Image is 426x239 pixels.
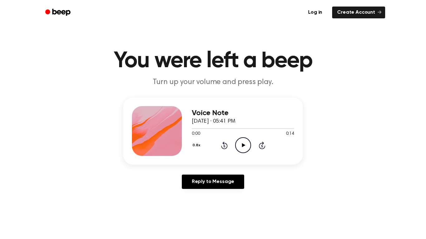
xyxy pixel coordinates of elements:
[192,119,235,124] span: [DATE] · 05:41 PM
[332,7,385,18] a: Create Account
[192,131,200,137] span: 0:00
[53,50,373,72] h1: You were left a beep
[302,5,328,20] a: Log in
[41,7,76,19] a: Beep
[93,77,333,87] p: Turn up your volume and press play.
[182,175,244,189] a: Reply to Message
[192,140,202,151] button: 0.8x
[192,109,294,117] h3: Voice Note
[286,131,294,137] span: 0:14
